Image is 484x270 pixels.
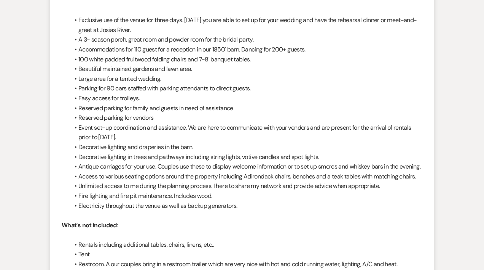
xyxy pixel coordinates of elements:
[62,220,422,230] p: :
[69,142,422,152] li: Decorative lighting and draperies in the barn.
[69,152,422,162] li: Decorative lighting in trees and pathways including string lights, votive candles and spot lights.
[69,172,422,182] li: Access to various seating options around the property including Adirondack chairs, benches and a ...
[69,191,422,201] li: Fire lighting and fire pit maintenance. Includes wood.
[69,64,422,74] li: Beautiful maintained gardens and lawn area.
[69,181,422,191] li: Unlimited access to me during the planning process. I here to share my network and provide advice...
[62,221,117,229] strong: What's not included
[69,249,422,259] li: Tent
[69,35,422,45] li: A 3- season porch, great room and powder room for the bridal party.
[69,162,422,172] li: Antique carriages for your use. Couples use these to display welcome information or to set up smo...
[69,74,422,84] li: Large area for a tented wedding.
[69,45,422,55] li: Accommodations for 110 guest for a reception in our 1850' barn. Dancing for 200+ guests.
[69,240,422,250] li: Rentals including additional tables, chairs, linens, etc..
[69,259,422,269] li: Restroom. A our couples bring in a restroom trailer which are very nice with hot and cold running...
[69,113,422,123] li: Reserved parking for vendors
[69,55,422,64] li: 100 white padded fruitwood folding chairs and 7-8' banquet tables.
[69,84,422,93] li: Parking for 90 cars staffed with parking attendants to direct guests.
[69,201,422,211] li: Electricity throughout the venue as well as backup generators.
[69,15,422,35] li: Exclusive use of the venue for three days. [DATE] you are able to set up for your wedding and hav...
[69,123,422,142] li: Event set-up coordination and assistance. We are here to communicate with your vendors and are pr...
[69,93,422,103] li: Easy access for trolleys.
[69,103,422,113] li: Reserved parking for family and guests in need of assistance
